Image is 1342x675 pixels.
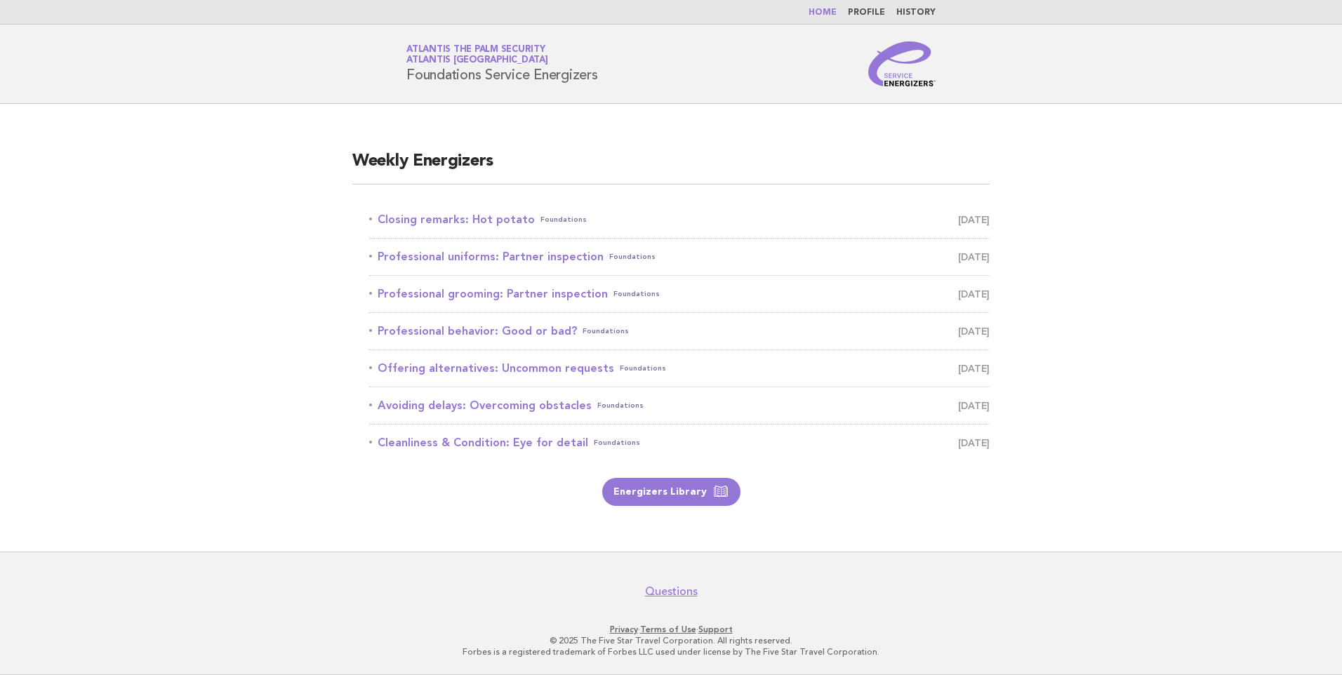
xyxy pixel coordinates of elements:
[958,396,990,415] span: [DATE]
[868,41,936,86] img: Service Energizers
[620,359,666,378] span: Foundations
[597,396,644,415] span: Foundations
[406,45,548,65] a: Atlantis The Palm SecurityAtlantis [GEOGRAPHIC_DATA]
[369,396,990,415] a: Avoiding delays: Overcoming obstaclesFoundations [DATE]
[809,8,837,17] a: Home
[369,210,990,229] a: Closing remarks: Hot potatoFoundations [DATE]
[406,56,548,65] span: Atlantis [GEOGRAPHIC_DATA]
[583,321,629,341] span: Foundations
[241,646,1101,657] p: Forbes is a registered trademark of Forbes LLC used under license by The Five Star Travel Corpora...
[613,284,660,304] span: Foundations
[958,247,990,267] span: [DATE]
[958,210,990,229] span: [DATE]
[369,321,990,341] a: Professional behavior: Good or bad?Foundations [DATE]
[241,624,1101,635] p: · ·
[540,210,587,229] span: Foundations
[602,478,740,506] a: Energizers Library
[698,624,733,634] a: Support
[640,624,696,634] a: Terms of Use
[369,359,990,378] a: Offering alternatives: Uncommon requestsFoundations [DATE]
[609,247,656,267] span: Foundations
[369,433,990,453] a: Cleanliness & Condition: Eye for detailFoundations [DATE]
[958,359,990,378] span: [DATE]
[958,321,990,341] span: [DATE]
[369,284,990,304] a: Professional grooming: Partner inspectionFoundations [DATE]
[848,8,885,17] a: Profile
[369,247,990,267] a: Professional uniforms: Partner inspectionFoundations [DATE]
[958,284,990,304] span: [DATE]
[958,433,990,453] span: [DATE]
[241,635,1101,646] p: © 2025 The Five Star Travel Corporation. All rights reserved.
[352,150,990,185] h2: Weekly Energizers
[896,8,936,17] a: History
[610,624,638,634] a: Privacy
[594,433,640,453] span: Foundations
[406,46,598,82] h1: Foundations Service Energizers
[645,584,698,599] a: Questions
